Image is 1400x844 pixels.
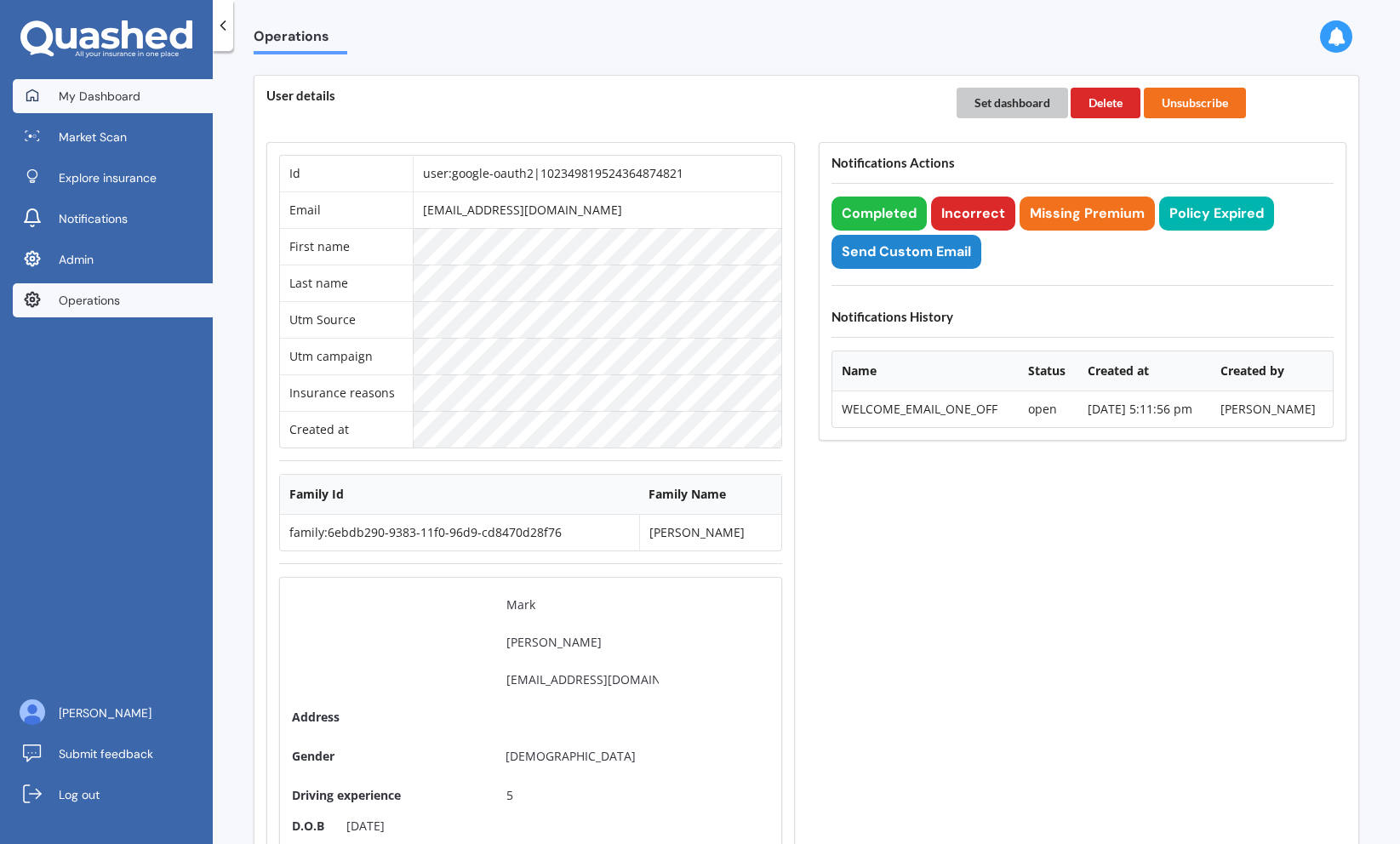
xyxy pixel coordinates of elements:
input: Address [491,702,674,733]
th: Status [1019,351,1079,391]
td: [PERSON_NAME] [639,515,781,550]
h4: Notifications Actions [831,155,1334,171]
a: Notifications [13,202,213,236]
button: Missing Premium [1020,197,1155,231]
td: Last name [280,265,413,301]
td: WELCOME_EMAIL_ONE_OFF [832,391,1019,427]
button: Delete [1071,88,1140,118]
span: Submit feedback [59,745,153,762]
td: family:6ebdb290-9383-11f0-96d9-cd8470d28f76 [280,515,639,550]
input: Driving experience [491,780,674,811]
th: Created at [1078,351,1210,391]
td: First name [280,228,413,265]
img: ALV-UjU6YHOUIM1AGx_4vxbOkaOq-1eqc8a3URkVIJkc_iWYmQ98kTe7fc9QMVOBV43MoXmOPfWPN7JjnmUwLuIGKVePaQgPQ... [20,699,45,725]
button: Set dashboard [957,88,1068,118]
span: [PERSON_NAME] [59,704,151,721]
td: open [1019,391,1079,427]
span: Driving experience [292,787,483,804]
th: Family Id [280,475,639,515]
td: [DATE] 5:11:56 pm [1078,391,1210,427]
a: Submit feedback [13,737,213,771]
span: Explore insurance [59,169,157,186]
td: Email [280,191,413,228]
td: Utm Source [280,301,413,338]
a: Operations [13,283,213,317]
button: Incorrect [931,197,1015,231]
span: Market Scan [59,128,127,145]
span: Operations [254,28,347,51]
span: Notifications [59,210,128,227]
button: Completed [831,197,927,231]
button: Unsubscribe [1144,88,1246,118]
span: Address [292,709,483,726]
td: [PERSON_NAME] [1211,391,1333,427]
span: Operations [59,292,120,309]
td: Utm campaign [280,338,413,374]
span: Log out [59,786,100,803]
a: [PERSON_NAME] [13,696,213,730]
button: Policy Expired [1159,197,1274,231]
div: [DATE] [333,818,398,835]
th: Family Name [639,475,781,515]
span: My Dashboard [59,88,140,105]
a: Market Scan [13,120,213,154]
a: Log out [13,778,213,812]
td: Id [280,156,413,191]
a: Explore insurance [13,161,213,195]
td: Insurance reasons [280,374,413,411]
th: Name [832,351,1019,391]
h4: User details [266,88,933,104]
div: D.O.B [292,818,324,835]
span: Gender [292,748,334,764]
td: [EMAIL_ADDRESS][DOMAIN_NAME] [413,191,781,228]
button: Send Custom Email [831,235,981,269]
th: Created by [1211,351,1333,391]
a: Admin [13,242,213,277]
h4: Notifications History [831,309,1334,325]
span: Admin [59,251,94,268]
td: user:google-oauth2|102349819524364874821 [413,156,781,191]
a: My Dashboard [13,79,213,113]
td: Created at [280,411,413,448]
